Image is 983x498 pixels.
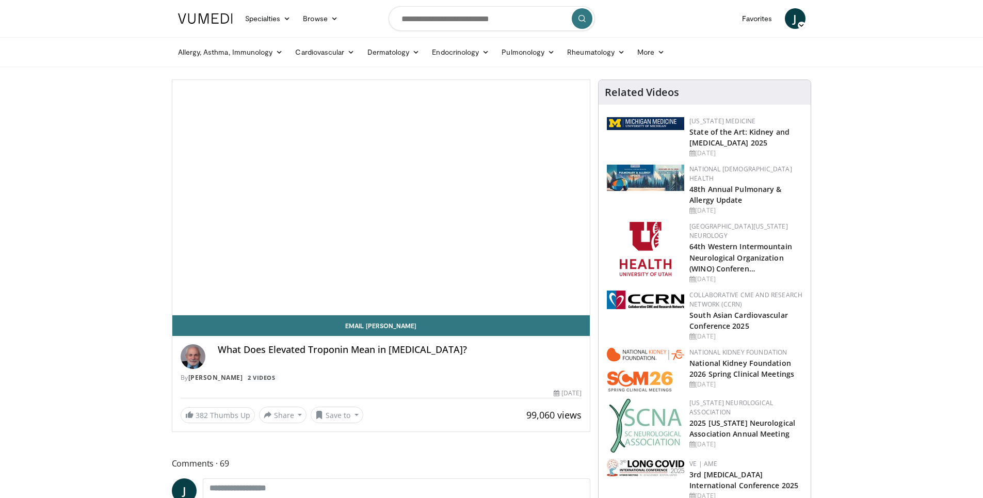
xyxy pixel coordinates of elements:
a: Email [PERSON_NAME] [172,315,590,336]
a: Specialties [239,8,297,29]
div: [DATE] [554,389,582,398]
a: Cardiovascular [289,42,361,62]
div: [DATE] [689,275,802,284]
a: [PERSON_NAME] [188,373,243,382]
img: a04ee3ba-8487-4636-b0fb-5e8d268f3737.png.150x105_q85_autocrop_double_scale_upscale_version-0.2.png [607,291,684,309]
a: Dermatology [361,42,426,62]
a: 3rd [MEDICAL_DATA] International Conference 2025 [689,470,798,490]
a: South Asian Cardiovascular Conference 2025 [689,310,788,331]
span: Comments 69 [172,457,591,470]
a: [US_STATE] Neurological Association [689,398,773,416]
a: [US_STATE] Medicine [689,117,755,125]
img: b90f5d12-84c1-472e-b843-5cad6c7ef911.jpg.150x105_q85_autocrop_double_scale_upscale_version-0.2.jpg [607,165,684,191]
a: Pulmonology [495,42,561,62]
a: Favorites [736,8,779,29]
a: 2025 [US_STATE] Neurological Association Annual Meeting [689,418,795,439]
h4: Related Videos [605,86,679,99]
input: Search topics, interventions [389,6,595,31]
a: National Kidney Foundation [689,348,787,357]
a: 382 Thumbs Up [181,407,255,423]
div: [DATE] [689,206,802,215]
a: 2 Videos [245,374,279,382]
a: 48th Annual Pulmonary & Allergy Update [689,184,781,205]
a: Browse [297,8,344,29]
img: Avatar [181,344,205,369]
a: 64th Western Intermountain Neurological Organization (WINO) Conferen… [689,242,792,273]
img: f6362829-b0a3-407d-a044-59546adfd345.png.150x105_q85_autocrop_double_scale_upscale_version-0.2.png [620,222,671,276]
a: More [631,42,671,62]
a: National Kidney Foundation 2026 Spring Clinical Meetings [689,358,794,379]
button: Save to [311,407,363,423]
a: National [DEMOGRAPHIC_DATA] Health [689,165,792,183]
a: J [785,8,805,29]
div: [DATE] [689,332,802,341]
img: 5ed80e7a-0811-4ad9-9c3a-04de684f05f4.png.150x105_q85_autocrop_double_scale_upscale_version-0.2.png [607,117,684,130]
img: a2792a71-925c-4fc2-b8ef-8d1b21aec2f7.png.150x105_q85_autocrop_double_scale_upscale_version-0.2.jpg [607,459,684,476]
a: Allergy, Asthma, Immunology [172,42,289,62]
img: b123db18-9392-45ae-ad1d-42c3758a27aa.jpg.150x105_q85_autocrop_double_scale_upscale_version-0.2.jpg [609,398,682,453]
span: 99,060 views [526,409,582,421]
a: Collaborative CME and Research Network (CCRN) [689,291,802,309]
div: [DATE] [689,380,802,389]
span: 382 [196,410,208,420]
div: [DATE] [689,149,802,158]
a: State of the Art: Kidney and [MEDICAL_DATA] 2025 [689,127,789,148]
h4: What Does Elevated Troponin Mean in [MEDICAL_DATA]? [218,344,582,356]
div: [DATE] [689,440,802,449]
img: VuMedi Logo [178,13,233,24]
a: Endocrinology [426,42,495,62]
img: 79503c0a-d5ce-4e31-88bd-91ebf3c563fb.png.150x105_q85_autocrop_double_scale_upscale_version-0.2.png [607,348,684,392]
div: By [181,373,582,382]
a: [GEOGRAPHIC_DATA][US_STATE] Neurology [689,222,788,240]
button: Share [259,407,307,423]
a: VE | AME [689,459,717,468]
video-js: Video Player [172,80,590,315]
a: Rheumatology [561,42,631,62]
